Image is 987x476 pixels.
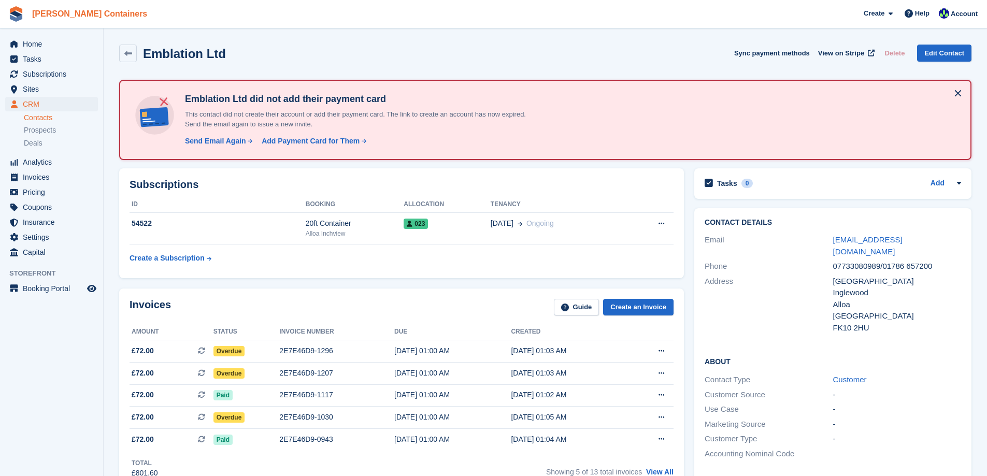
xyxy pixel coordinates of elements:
[5,37,98,51] a: menu
[23,37,85,51] span: Home
[279,368,394,379] div: 2E7E46D9-1207
[833,433,961,445] div: -
[394,324,511,340] th: Due
[23,82,85,96] span: Sites
[24,125,98,136] a: Prospects
[132,345,154,356] span: £72.00
[85,282,98,295] a: Preview store
[23,97,85,111] span: CRM
[705,276,833,334] div: Address
[24,113,98,123] a: Contacts
[5,67,98,81] a: menu
[23,245,85,259] span: Capital
[814,45,877,62] a: View on Stripe
[511,324,627,340] th: Created
[491,196,627,213] th: Tenancy
[213,435,233,445] span: Paid
[306,218,404,229] div: 20ft Container
[511,434,627,445] div: [DATE] 01:04 AM
[394,345,511,356] div: [DATE] 01:00 AM
[404,196,491,213] th: Allocation
[9,268,103,279] span: Storefront
[546,468,642,476] span: Showing 5 of 13 total invoices
[130,196,306,213] th: ID
[818,48,864,59] span: View on Stripe
[939,8,949,19] img: Audra Whitelaw
[132,368,154,379] span: £72.00
[130,249,211,268] a: Create a Subscription
[24,138,42,148] span: Deals
[23,281,85,296] span: Booking Portal
[394,390,511,400] div: [DATE] 01:00 AM
[130,324,213,340] th: Amount
[394,434,511,445] div: [DATE] 01:00 AM
[833,419,961,430] div: -
[705,219,961,227] h2: Contact Details
[24,138,98,149] a: Deals
[28,5,151,22] a: [PERSON_NAME] Containers
[511,345,627,356] div: [DATE] 01:03 AM
[705,234,833,257] div: Email
[132,458,158,468] div: Total
[511,368,627,379] div: [DATE] 01:03 AM
[279,434,394,445] div: 2E7E46D9-0943
[279,390,394,400] div: 2E7E46D9-1117
[705,389,833,401] div: Customer Source
[491,218,513,229] span: [DATE]
[931,178,945,190] a: Add
[5,281,98,296] a: menu
[705,433,833,445] div: Customer Type
[705,419,833,430] div: Marketing Source
[5,97,98,111] a: menu
[833,389,961,401] div: -
[5,155,98,169] a: menu
[833,310,961,322] div: [GEOGRAPHIC_DATA]
[5,200,98,214] a: menu
[23,170,85,184] span: Invoices
[5,245,98,259] a: menu
[132,434,154,445] span: £72.00
[705,356,961,366] h2: About
[705,403,833,415] div: Use Case
[213,368,245,379] span: Overdue
[5,230,98,244] a: menu
[133,93,177,137] img: no-card-linked-e7822e413c904bf8b177c4d89f31251c4716f9871600ec3ca5bfc59e148c83f4.svg
[951,9,978,19] span: Account
[185,136,246,147] div: Send Email Again
[23,200,85,214] span: Coupons
[279,345,394,356] div: 2E7E46D9-1296
[258,136,367,147] a: Add Payment Card for Them
[833,287,961,299] div: Inglewood
[130,218,306,229] div: 54522
[917,45,971,62] a: Edit Contact
[23,215,85,229] span: Insurance
[213,346,245,356] span: Overdue
[646,468,674,476] a: View All
[213,412,245,423] span: Overdue
[23,185,85,199] span: Pricing
[833,375,867,384] a: Customer
[833,403,961,415] div: -
[833,235,903,256] a: [EMAIL_ADDRESS][DOMAIN_NAME]
[181,93,543,105] h4: Emblation Ltd did not add their payment card
[23,155,85,169] span: Analytics
[132,412,154,423] span: £72.00
[213,390,233,400] span: Paid
[5,185,98,199] a: menu
[24,125,56,135] span: Prospects
[717,179,737,188] h2: Tasks
[279,324,394,340] th: Invoice number
[130,299,171,316] h2: Invoices
[8,6,24,22] img: stora-icon-8386f47178a22dfd0bd8f6a31ec36ba5ce8667c1dd55bd0f319d3a0aa187defe.svg
[394,412,511,423] div: [DATE] 01:00 AM
[23,230,85,244] span: Settings
[915,8,929,19] span: Help
[213,324,280,340] th: Status
[833,299,961,311] div: Alloa
[511,390,627,400] div: [DATE] 01:02 AM
[511,412,627,423] div: [DATE] 01:05 AM
[833,276,961,287] div: [GEOGRAPHIC_DATA]
[306,229,404,238] div: Alloa Inchview
[5,52,98,66] a: menu
[130,253,205,264] div: Create a Subscription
